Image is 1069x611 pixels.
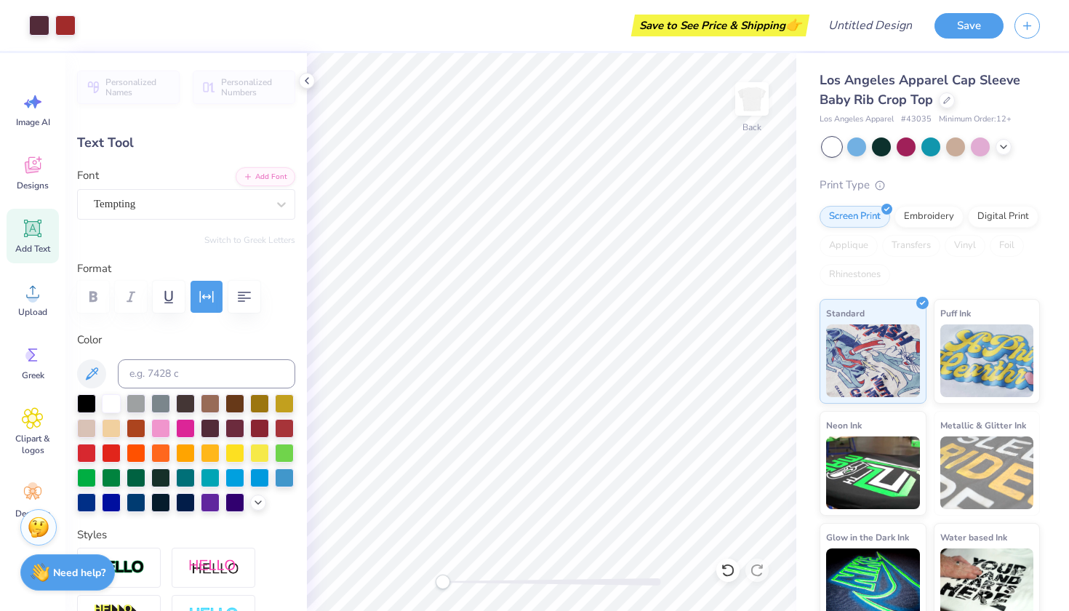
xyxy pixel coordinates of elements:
[9,433,57,456] span: Clipart & logos
[826,436,920,509] img: Neon Ink
[820,113,894,126] span: Los Angeles Apparel
[820,206,890,228] div: Screen Print
[77,260,295,277] label: Format
[118,359,295,388] input: e.g. 7428 c
[817,11,924,40] input: Untitled Design
[945,235,985,257] div: Vinyl
[820,235,878,257] div: Applique
[940,530,1007,545] span: Water based Ink
[18,306,47,318] span: Upload
[820,264,890,286] div: Rhinestones
[894,206,964,228] div: Embroidery
[15,243,50,255] span: Add Text
[785,16,801,33] span: 👉
[77,527,107,543] label: Styles
[77,133,295,153] div: Text Tool
[193,71,295,104] button: Personalized Numbers
[882,235,940,257] div: Transfers
[15,508,50,519] span: Decorate
[968,206,1038,228] div: Digital Print
[236,167,295,186] button: Add Font
[901,113,932,126] span: # 43035
[436,575,450,589] div: Accessibility label
[737,84,766,113] img: Back
[188,559,239,577] img: Shadow
[939,113,1012,126] span: Minimum Order: 12 +
[635,15,806,36] div: Save to See Price & Shipping
[77,71,180,104] button: Personalized Names
[105,77,171,97] span: Personalized Names
[77,332,295,348] label: Color
[22,370,44,381] span: Greek
[820,177,1040,193] div: Print Type
[742,121,761,134] div: Back
[990,235,1024,257] div: Foil
[826,305,865,321] span: Standard
[204,234,295,246] button: Switch to Greek Letters
[940,305,971,321] span: Puff Ink
[826,418,862,433] span: Neon Ink
[826,324,920,397] img: Standard
[77,167,99,184] label: Font
[826,530,909,545] span: Glow in the Dark Ink
[940,418,1026,433] span: Metallic & Glitter Ink
[94,559,145,576] img: Stroke
[16,116,50,128] span: Image AI
[940,436,1034,509] img: Metallic & Glitter Ink
[934,13,1004,39] button: Save
[53,566,105,580] strong: Need help?
[940,324,1034,397] img: Puff Ink
[221,77,287,97] span: Personalized Numbers
[17,180,49,191] span: Designs
[820,71,1020,108] span: Los Angeles Apparel Cap Sleeve Baby Rib Crop Top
